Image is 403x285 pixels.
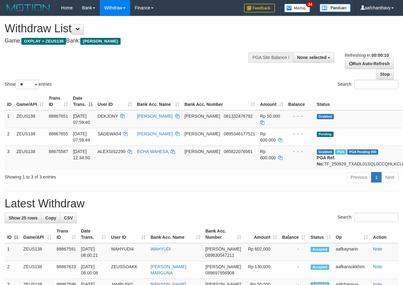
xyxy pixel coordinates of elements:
span: [PERSON_NAME] [80,38,120,45]
b: PGA Ref. No: [317,155,335,166]
a: Copy [41,213,60,223]
th: Op: activate to sort column ascending [333,225,370,243]
div: PGA Site Balance / [248,52,293,63]
td: [DATE] 08:00:08 [78,261,108,279]
span: Grabbed [317,149,334,155]
span: [PERSON_NAME] [184,114,220,119]
span: Accepted [311,247,329,252]
h4: Game: Bank: [5,38,263,44]
img: Button%20Memo.svg [284,4,310,12]
span: Pending [317,132,334,137]
th: Amount: activate to sort column ascending [258,93,286,110]
th: Action [370,225,398,243]
span: SADEWA54 [98,131,121,136]
select: Showentries [15,80,39,89]
a: Run Auto-Refresh [345,58,394,69]
label: Search: [338,213,398,222]
td: - [280,243,308,261]
span: 34 [306,2,314,7]
a: Stop [376,69,394,79]
span: Copy 089697956908 to clipboard [205,270,234,275]
td: Rp 130,000 [244,261,280,279]
a: [PERSON_NAME] [137,131,173,136]
a: Previous [347,172,371,183]
td: 88867633 [54,261,78,279]
span: Copy 085822076561 to clipboard [224,149,253,154]
td: [DATE] 08:00:21 [78,243,108,261]
td: 1 [5,243,21,261]
td: aafkaynarin [333,243,370,261]
span: None selected [297,55,327,60]
td: ZEUS138 [14,110,46,128]
td: WAHYUDI4 [108,243,148,261]
a: WAHYUDI [151,247,171,251]
img: Feedback.jpg [244,4,275,12]
a: CSV [60,213,77,223]
th: Trans ID: activate to sort column ascending [54,225,78,243]
span: Rp 50.000 [260,114,280,119]
th: User ID: activate to sort column ascending [95,93,135,110]
span: ALEXSIS2290 [98,149,126,154]
td: aafkansokkhim [333,261,370,279]
span: PGA Pending [347,149,378,155]
h1: Latest Withdraw [5,197,398,210]
th: User ID: activate to sort column ascending [108,225,148,243]
th: Game/API: activate to sort column ascending [21,225,54,243]
td: ZEUS138 [21,243,54,261]
span: [PERSON_NAME] [184,149,220,154]
td: ZEUS138 [14,128,46,146]
strong: 00:00:10 [371,53,389,58]
div: - - - [288,131,312,137]
a: Next [381,172,398,183]
th: Bank Acc. Name: activate to sort column ascending [135,93,182,110]
span: Copy [45,215,56,220]
span: [PERSON_NAME] [205,247,241,251]
td: 88867591 [54,243,78,261]
div: - - - [288,113,312,119]
span: 88867651 [49,114,68,119]
td: 2 [5,261,21,279]
a: Note [373,247,382,251]
span: [DATE] 07:59:49 [73,131,90,142]
label: Search: [338,80,398,89]
button: None selected [293,52,334,63]
span: Rp 600.000 [260,131,276,142]
label: Show entries [5,80,52,89]
th: Trans ID: activate to sort column ascending [46,93,70,110]
th: Date Trans.: activate to sort column ascending [78,225,108,243]
span: 88675587 [49,149,68,154]
td: Rp 602,000 [244,243,280,261]
td: - [280,261,308,279]
th: Game/API: activate to sort column ascending [14,93,46,110]
span: [PERSON_NAME] [184,131,220,136]
h1: Withdraw List [5,22,263,35]
a: Note [373,264,382,269]
span: [DATE] 12:34:50 [73,149,90,160]
span: Show 25 rows [9,215,38,220]
span: Grabbed [317,114,334,119]
th: ID [5,93,14,110]
span: [DATE] 07:59:40 [73,114,90,125]
span: Refreshing in: [345,53,389,58]
span: CSV [64,215,73,220]
td: ZEUS138 [14,146,46,170]
th: Amount: activate to sort column ascending [244,225,280,243]
th: Status: activate to sort column ascending [308,225,333,243]
td: 2 [5,128,14,146]
img: MOTION_logo.png [5,3,52,12]
span: Copy 0895346177521 to clipboard [224,131,255,136]
th: Bank Acc. Name: activate to sort column ascending [148,225,203,243]
a: [PERSON_NAME] MARGUNA [151,264,186,275]
td: 1 [5,110,14,128]
span: Copy 081332476792 to clipboard [224,114,253,119]
th: Date Trans.: activate to sort column descending [70,93,95,110]
input: Search: [354,80,398,89]
th: Balance: activate to sort column ascending [280,225,308,243]
a: 1 [371,172,382,183]
td: 3 [5,146,14,170]
span: [PERSON_NAME] [205,264,241,269]
th: Balance [286,93,314,110]
a: [PERSON_NAME] [137,114,173,119]
th: Bank Acc. Number: activate to sort column ascending [182,93,258,110]
span: Copy 089630047211 to clipboard [205,253,234,258]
